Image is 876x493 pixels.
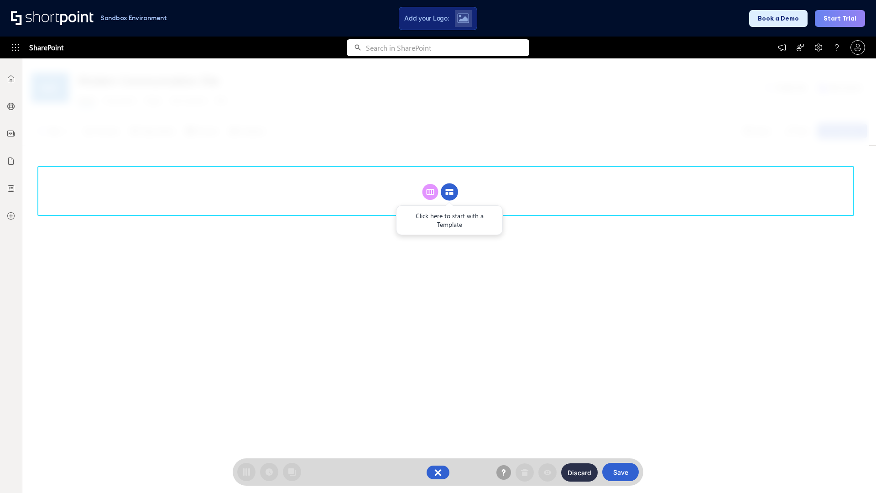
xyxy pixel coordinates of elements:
[561,463,598,482] button: Discard
[457,13,469,23] img: Upload logo
[404,14,449,22] span: Add your Logo:
[100,16,167,21] h1: Sandbox Environment
[602,463,639,481] button: Save
[815,10,865,27] button: Start Trial
[366,39,529,56] input: Search in SharePoint
[830,449,876,493] iframe: Chat Widget
[29,37,63,58] span: SharePoint
[749,10,808,27] button: Book a Demo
